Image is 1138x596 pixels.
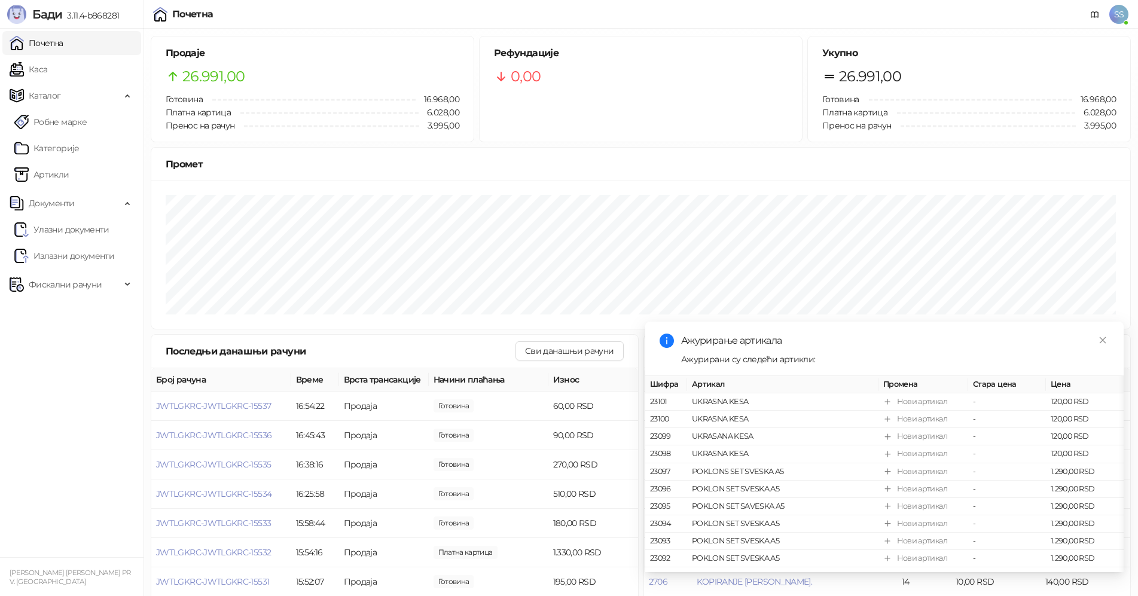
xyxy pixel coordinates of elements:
[1085,5,1105,24] a: Документација
[434,399,474,412] span: 60,00
[172,10,213,19] div: Почетна
[687,428,878,445] td: UKRASANA KESA
[681,353,1109,366] div: Ажурирани су следећи артикли:
[32,7,62,22] span: Бади
[1046,567,1124,585] td: 1.890,00 RSD
[166,344,515,359] div: Последњи данашњи рачуни
[968,411,1046,428] td: -
[645,411,687,428] td: 23100
[822,46,1116,60] h5: Укупно
[645,567,687,585] td: 23091
[1046,411,1124,428] td: 120,00 RSD
[897,518,947,530] div: Нови артикал
[156,547,271,558] span: JWTLGKRC-JWTLGKRC-15532
[182,65,245,88] span: 26.991,00
[7,5,26,24] img: Logo
[62,10,119,21] span: 3.11.4-b868281
[897,465,947,477] div: Нови артикал
[968,463,1046,480] td: -
[687,498,878,515] td: POKLON SET SAVESKA A5
[339,368,429,392] th: Врста трансакције
[1099,336,1107,344] span: close
[822,94,859,105] span: Готовина
[434,546,498,559] span: 1.330,00
[14,136,80,160] a: Категорије
[29,191,74,215] span: Документи
[434,429,474,442] span: 90,00
[548,421,638,450] td: 90,00 RSD
[645,515,687,533] td: 23094
[339,450,429,479] td: Продаја
[645,445,687,463] td: 23098
[434,458,474,471] span: 270,00
[29,273,102,297] span: Фискални рачуни
[291,509,339,538] td: 15:58:44
[10,57,47,81] a: Каса
[1046,533,1124,550] td: 1.290,00 RSD
[14,218,109,242] a: Ulazni dokumentiУлазни документи
[968,376,1046,393] th: Стара цена
[645,550,687,567] td: 23092
[687,445,878,463] td: UKRASNA KESA
[14,163,69,187] a: ArtikliАртикли
[968,481,1046,498] td: -
[687,393,878,411] td: UKRASNA KESA
[1046,498,1124,515] td: 1.290,00 RSD
[645,498,687,515] td: 23095
[1046,515,1124,533] td: 1.290,00 RSD
[548,368,638,392] th: Износ
[548,538,638,567] td: 1.330,00 RSD
[291,421,339,450] td: 16:45:43
[291,479,339,509] td: 16:25:58
[1046,393,1124,411] td: 120,00 RSD
[897,448,947,460] div: Нови артикал
[291,538,339,567] td: 15:54:16
[166,46,459,60] h5: Продаје
[897,413,947,425] div: Нови артикал
[548,450,638,479] td: 270,00 RSD
[645,533,687,550] td: 23093
[339,538,429,567] td: Продаја
[822,120,891,131] span: Пренос на рачун
[156,459,271,470] span: JWTLGKRC-JWTLGKRC-15535
[494,46,788,60] h5: Рефундације
[1046,445,1124,463] td: 120,00 RSD
[434,516,474,530] span: 180,00
[156,576,269,587] button: JWTLGKRC-JWTLGKRC-15531
[29,84,61,108] span: Каталог
[339,421,429,450] td: Продаја
[14,110,87,134] a: Робне марке
[645,376,687,393] th: Шифра
[156,488,271,499] span: JWTLGKRC-JWTLGKRC-15534
[419,119,459,132] span: 3.995,00
[1075,106,1116,119] span: 6.028,00
[968,393,1046,411] td: -
[687,533,878,550] td: POKLON SET SVESKA A5
[291,450,339,479] td: 16:38:16
[897,396,947,408] div: Нови артикал
[968,550,1046,567] td: -
[645,428,687,445] td: 23099
[897,535,947,547] div: Нови артикал
[1046,428,1124,445] td: 120,00 RSD
[645,481,687,498] td: 23096
[10,569,131,586] small: [PERSON_NAME] [PERSON_NAME] PR V. [GEOGRAPHIC_DATA]
[839,65,901,88] span: 26.991,00
[14,244,114,268] a: Излазни документи
[156,401,271,411] button: JWTLGKRC-JWTLGKRC-15537
[419,106,459,119] span: 6.028,00
[968,428,1046,445] td: -
[897,500,947,512] div: Нови артикал
[156,430,271,441] span: JWTLGKRC-JWTLGKRC-15536
[434,487,474,500] span: 510,00
[1109,5,1128,24] span: SS
[1046,463,1124,480] td: 1.290,00 RSD
[897,570,947,582] div: Нови артикал
[687,463,878,480] td: POKLONS SET SVESKA A5
[687,376,878,393] th: Артикал
[687,567,878,585] td: POKLON SET
[645,463,687,480] td: 23097
[548,479,638,509] td: 510,00 RSD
